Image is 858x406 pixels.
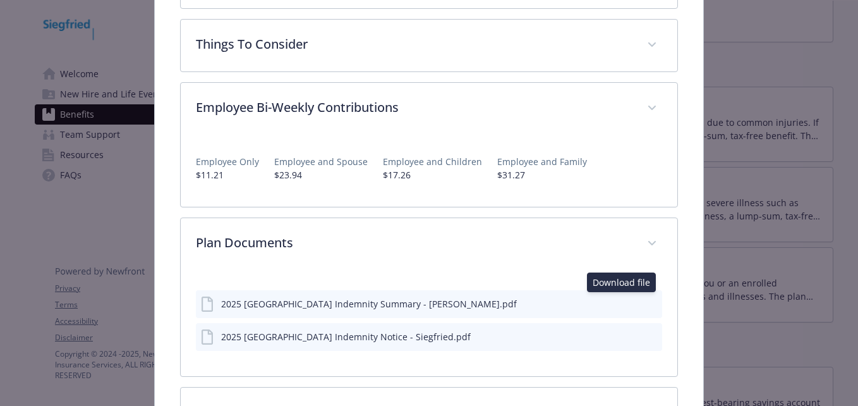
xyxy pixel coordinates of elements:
[196,155,259,168] p: Employee Only
[274,168,368,181] p: $23.94
[181,83,677,135] div: Employee Bi-Weekly Contributions
[196,35,631,54] p: Things To Consider
[181,218,677,270] div: Plan Documents
[646,330,657,343] button: preview file
[497,155,587,168] p: Employee and Family
[625,330,636,343] button: download file
[181,270,677,376] div: Plan Documents
[221,330,471,343] div: 2025 [GEOGRAPHIC_DATA] Indemnity Notice - Siegfried.pdf
[497,168,587,181] p: $31.27
[221,297,517,311] div: 2025 [GEOGRAPHIC_DATA] Indemnity Summary - [PERSON_NAME].pdf
[196,168,259,181] p: $11.21
[181,135,677,207] div: Employee Bi-Weekly Contributions
[274,155,368,168] p: Employee and Spouse
[383,155,482,168] p: Employee and Children
[196,98,631,117] p: Employee Bi-Weekly Contributions
[181,20,677,71] div: Things To Consider
[587,273,656,292] div: Download file
[625,297,636,311] button: download file
[196,233,631,252] p: Plan Documents
[383,168,482,181] p: $17.26
[646,297,657,311] button: preview file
